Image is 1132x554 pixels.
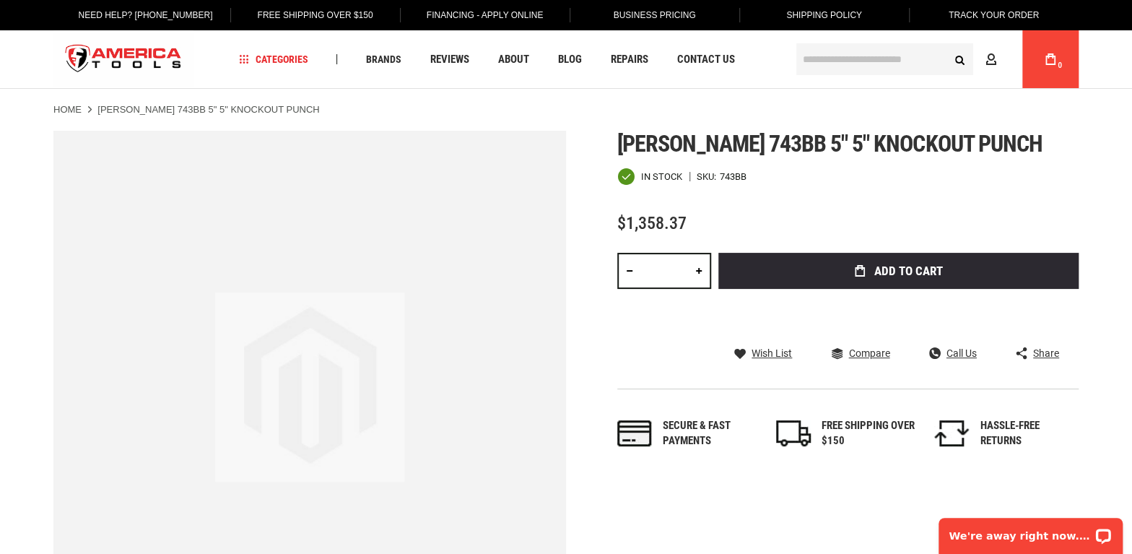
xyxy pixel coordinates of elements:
[617,420,652,446] img: payments
[1037,30,1064,88] a: 0
[718,253,1079,289] button: Add to Cart
[360,50,408,69] a: Brands
[424,50,476,69] a: Reviews
[1058,61,1062,69] span: 0
[97,104,319,115] strong: [PERSON_NAME] 743BB 5" 5" KNOCKOUT PUNCH
[53,33,193,87] img: America Tools
[752,348,792,358] span: Wish List
[720,172,746,181] div: 743BB
[697,172,720,181] strong: SKU
[946,348,977,358] span: Call Us
[611,54,648,65] span: Repairs
[946,46,973,73] button: Search
[617,168,682,186] div: Availability
[492,50,536,69] a: About
[677,54,735,65] span: Contact Us
[641,172,682,181] span: In stock
[1033,348,1059,358] span: Share
[498,54,529,65] span: About
[848,348,889,358] span: Compare
[929,508,1132,554] iframe: LiveChat chat widget
[552,50,588,69] a: Blog
[786,10,862,20] span: Shipping Policy
[671,50,741,69] a: Contact Us
[617,213,687,233] span: $1,358.37
[617,130,1042,157] span: [PERSON_NAME] 743bb 5" 5" knockout punch
[239,54,308,64] span: Categories
[366,54,401,64] span: Brands
[232,50,315,69] a: Categories
[663,418,757,449] div: Secure & fast payments
[929,347,977,360] a: Call Us
[53,103,82,116] a: Home
[934,420,969,446] img: returns
[980,418,1074,449] div: HASSLE-FREE RETURNS
[874,265,943,277] span: Add to Cart
[53,33,193,87] a: store logo
[604,50,655,69] a: Repairs
[776,420,811,446] img: shipping
[558,54,582,65] span: Blog
[734,347,792,360] a: Wish List
[831,347,889,360] a: Compare
[215,293,404,482] img: image.jpg
[430,54,469,65] span: Reviews
[822,418,915,449] div: FREE SHIPPING OVER $150
[715,293,1081,335] iframe: Secure express checkout frame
